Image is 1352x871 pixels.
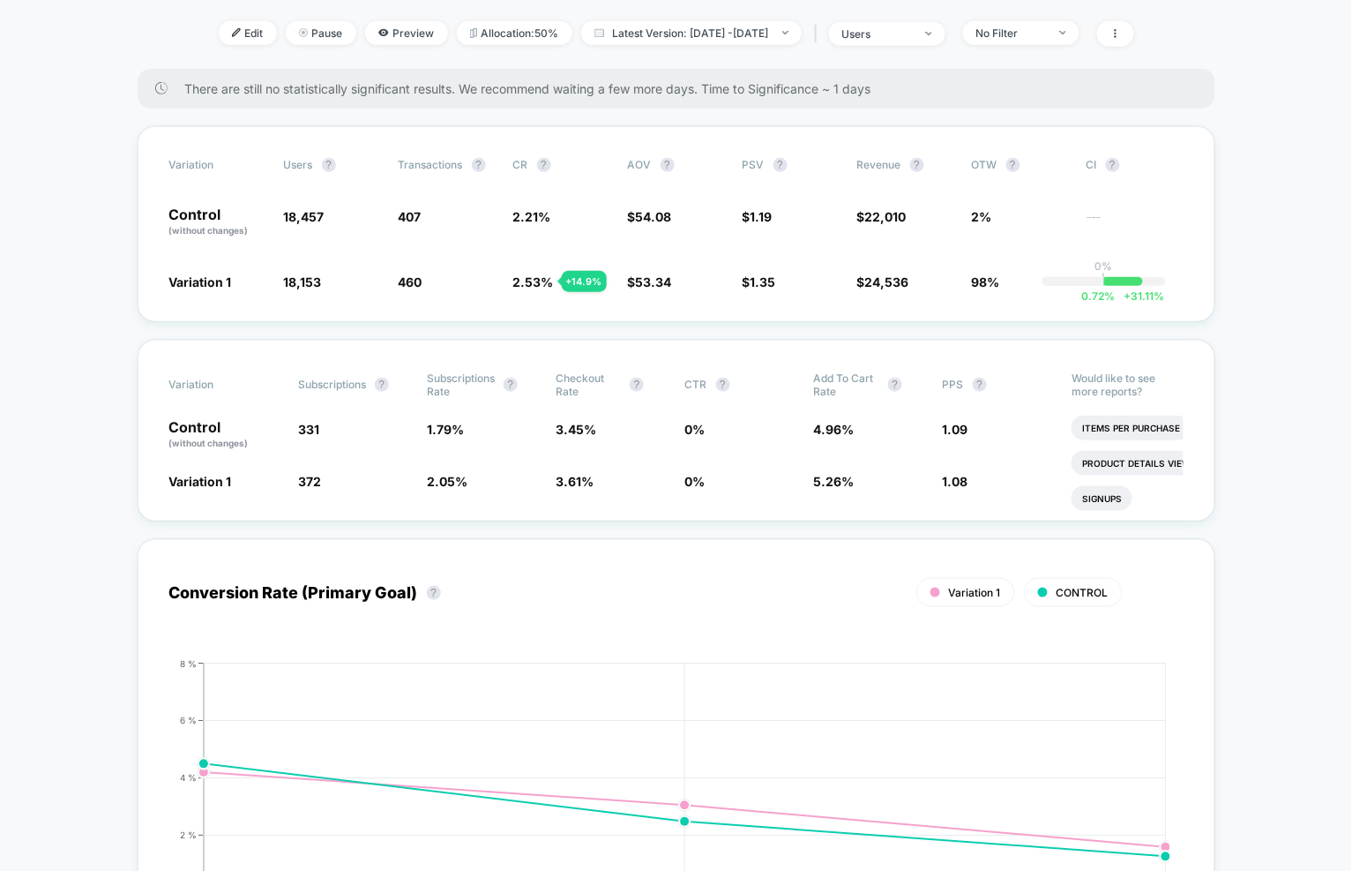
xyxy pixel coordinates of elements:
span: $ [857,274,909,289]
span: 54.08 [636,209,672,224]
span: Pause [286,21,356,45]
span: 24,536 [865,274,909,289]
span: 4.96 % [814,422,855,437]
li: Signups [1072,486,1132,511]
button: ? [773,158,788,172]
button: ? [716,378,730,392]
p: 0% [1095,259,1113,273]
tspan: 8 % [180,658,197,669]
span: AOV [628,158,652,171]
span: Checkout Rate [556,372,621,398]
span: 1.08 [943,474,968,489]
span: 98% [972,274,1000,289]
span: Edit [219,21,277,45]
button: ? [910,158,924,172]
tspan: 6 % [180,715,197,725]
span: 2% [972,209,992,224]
span: + [1124,289,1131,303]
span: Latest Version: [DATE] - [DATE] [581,21,802,45]
span: 53.34 [636,274,672,289]
img: rebalance [470,28,477,38]
img: calendar [594,28,604,37]
span: $ [743,209,773,224]
button: ? [537,158,551,172]
li: Product Details Views Rate [1072,451,1233,476]
span: 407 [399,209,422,224]
span: 1.79 % [427,422,464,437]
button: ? [630,378,644,392]
span: $ [743,274,776,289]
span: users [284,158,313,171]
span: Transactions [399,158,463,171]
span: Subscriptions Rate [427,372,495,398]
button: ? [504,378,518,392]
p: Control [169,420,280,450]
span: 1.19 [751,209,773,224]
span: 1.09 [943,422,968,437]
img: end [1060,31,1066,34]
span: 331 [298,422,319,437]
span: Allocation: 50% [457,21,572,45]
span: 18,153 [284,274,322,289]
span: $ [628,209,672,224]
span: 2.53 % [513,274,554,289]
span: Variation [169,372,266,398]
button: ? [1006,158,1020,172]
span: There are still no statistically significant results. We recommend waiting a few more days . Time... [185,81,1180,96]
span: 3.45 % [556,422,596,437]
div: users [842,27,913,41]
img: end [926,32,932,35]
span: 0 % [685,474,706,489]
span: Variation 1 [169,274,232,289]
span: | [810,21,829,47]
li: Items Per Purchase [1072,416,1191,440]
span: 5.26 % [814,474,855,489]
button: ? [472,158,486,172]
button: ? [661,158,675,172]
span: 0 % [685,422,706,437]
span: CTR [685,378,707,391]
span: Revenue [857,158,901,171]
button: ? [322,158,336,172]
div: No Filter [976,26,1047,40]
span: 18,457 [284,209,325,224]
span: 372 [298,474,321,489]
span: --- [1087,212,1184,237]
span: Variation [169,158,266,172]
span: (without changes) [169,438,249,448]
span: Preview [365,21,448,45]
img: end [299,28,308,37]
span: 2.05 % [427,474,467,489]
span: CI [1087,158,1184,172]
button: ? [375,378,389,392]
span: 1.35 [751,274,776,289]
div: + 14.9 % [562,271,607,292]
span: 2.21 % [513,209,551,224]
span: Add To Cart Rate [814,372,879,398]
button: ? [1106,158,1120,172]
button: ? [888,378,902,392]
p: | [1102,273,1106,286]
span: PPS [943,378,964,391]
img: end [782,31,788,34]
span: OTW [972,158,1069,172]
span: Variation 1 [169,474,232,489]
span: CONTROL [1057,586,1109,599]
img: edit [232,28,241,37]
p: Control [169,207,266,237]
span: 3.61 % [556,474,594,489]
span: $ [628,274,672,289]
tspan: 4 % [180,772,197,783]
span: PSV [743,158,765,171]
span: Subscriptions [298,378,366,391]
button: ? [973,378,987,392]
span: Variation 1 [949,586,1001,599]
span: CR [513,158,528,171]
span: (without changes) [169,225,249,236]
p: Would like to see more reports? [1072,372,1183,398]
button: ? [427,586,441,600]
tspan: 2 % [180,830,197,840]
span: 22,010 [865,209,907,224]
span: 0.72 % [1081,289,1115,303]
span: 460 [399,274,422,289]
